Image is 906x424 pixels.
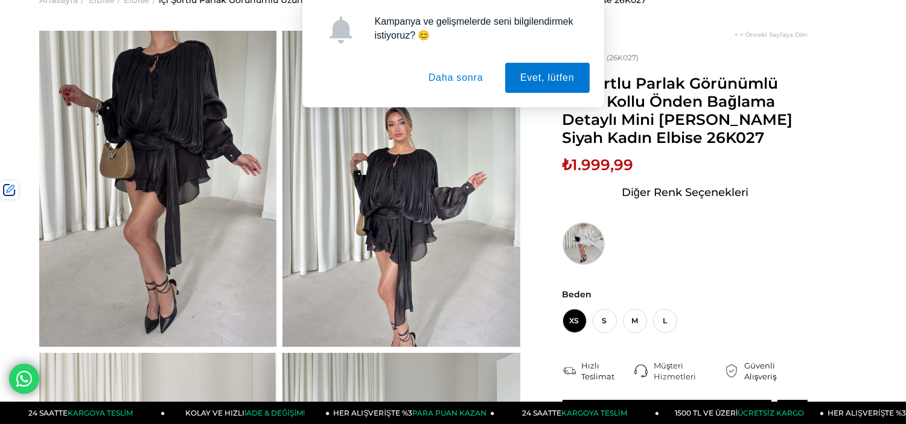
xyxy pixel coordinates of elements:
div: Güvenli Alışveriş [744,360,808,382]
span: Beden [563,289,808,300]
span: XS [563,309,587,333]
img: İçi Şortlu Parlak Görünümlü Uzun Kollu Önden Bağlama Detaylı Mini Britt Vizon Kadın Elbise 26K027 [563,223,605,265]
span: ₺1.999,99 [563,156,634,174]
span: Diğer Renk Seçenekleri [622,183,748,202]
span: KARGOYA TESLİM [561,408,627,417]
a: 1500 TL VE ÜZERİÜCRETSİZ KARGO [659,402,824,424]
div: Kampanya ve gelişmelerde seni bilgilendirmek istiyoruz? 😊 [365,14,590,42]
a: KOLAY VE HIZLIİADE & DEĞİŞİM! [165,402,330,424]
button: Evet, lütfen [505,63,590,93]
button: Daha sonra [413,63,499,93]
img: security.png [725,364,738,378]
a: 24 SAATTEKARGOYA TESLİM [494,402,659,424]
img: call-center.png [634,364,648,378]
span: L [653,309,677,333]
span: KARGOYA TESLİM [68,408,133,417]
span: İçi Şortlu Parlak Görünümlü Uzun Kollu Önden Bağlama Detaylı Mini [PERSON_NAME] Siyah Kadın Elbis... [563,74,808,147]
span: M [623,309,647,333]
img: notification icon [327,16,354,43]
span: ÜCRETSİZ KARGO [738,408,803,417]
img: Britt elbise 26K027 [39,31,276,347]
div: Hızlı Teslimat [582,360,634,382]
img: Britt elbise 26K027 [282,31,520,347]
span: İADE & DEĞİŞİM! [244,408,305,417]
span: PARA PUAN KAZAN [412,408,486,417]
img: shipping.png [563,364,576,378]
a: HER ALIŞVERİŞTE %3PARA PUAN KAZAN [330,402,494,424]
span: S [593,309,617,333]
div: Müşteri Hizmetleri [654,360,725,382]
